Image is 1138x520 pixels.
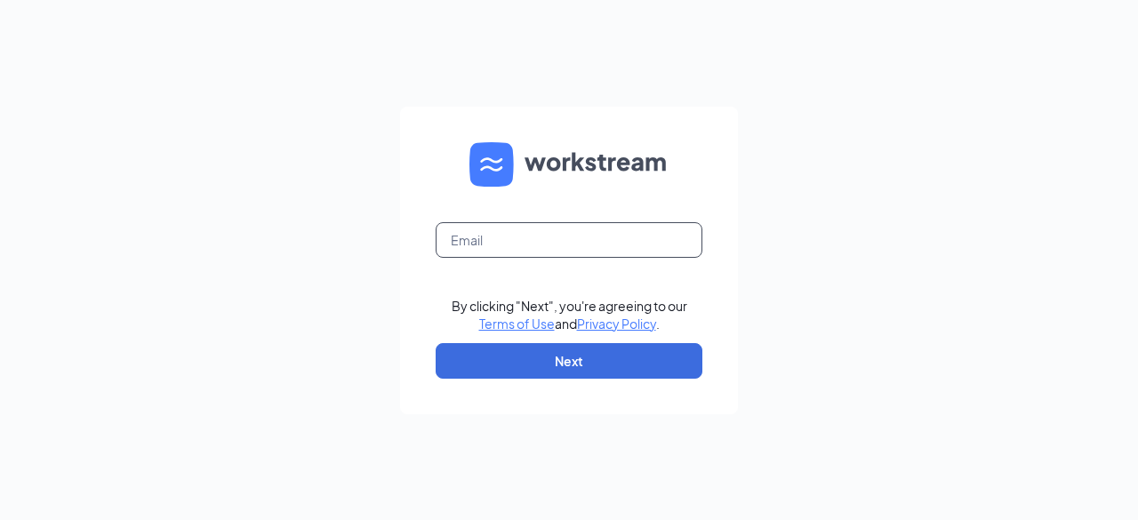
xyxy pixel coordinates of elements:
img: WS logo and Workstream text [469,142,669,187]
button: Next [436,343,702,379]
a: Terms of Use [479,316,555,332]
input: Email [436,222,702,258]
a: Privacy Policy [577,316,656,332]
div: By clicking "Next", you're agreeing to our and . [452,297,687,332]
